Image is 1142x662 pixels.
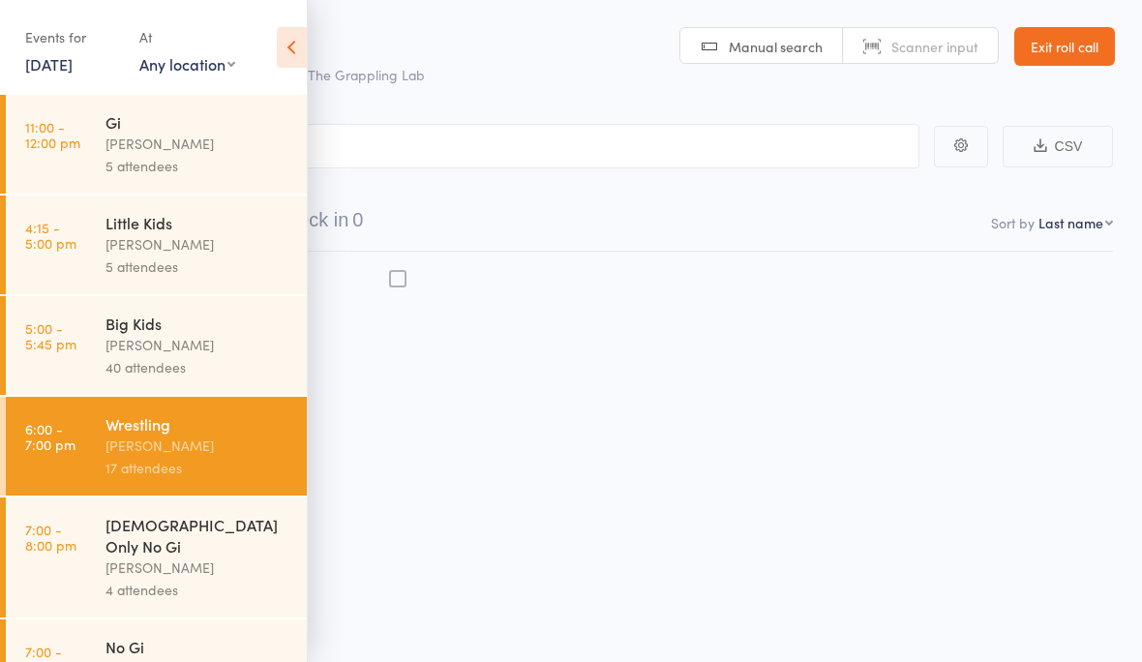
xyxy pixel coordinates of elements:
[25,421,75,452] time: 6:00 - 7:00 pm
[105,256,290,278] div: 5 attendees
[6,296,307,395] a: 5:00 -5:45 pmBig Kids[PERSON_NAME]40 attendees
[1014,27,1115,66] a: Exit roll call
[105,457,290,479] div: 17 attendees
[105,233,290,256] div: [PERSON_NAME]
[105,514,290,557] div: [DEMOGRAPHIC_DATA] Only No Gi
[6,397,307,496] a: 6:00 -7:00 pmWrestling[PERSON_NAME]17 attendees
[105,313,290,334] div: Big Kids
[891,37,978,56] span: Scanner input
[29,124,919,168] input: Search by name
[6,196,307,294] a: 4:15 -5:00 pmLittle Kids[PERSON_NAME]5 attendees
[105,334,290,356] div: [PERSON_NAME]
[308,65,425,84] span: The Grappling Lab
[105,155,290,177] div: 5 attendees
[25,119,80,150] time: 11:00 - 12:00 pm
[25,21,120,53] div: Events for
[105,111,290,133] div: Gi
[25,320,76,351] time: 5:00 - 5:45 pm
[139,21,235,53] div: At
[105,579,290,601] div: 4 attendees
[25,53,73,75] a: [DATE]
[1003,126,1113,167] button: CSV
[352,209,363,230] div: 0
[105,413,290,435] div: Wrestling
[6,95,307,194] a: 11:00 -12:00 pmGi[PERSON_NAME]5 attendees
[6,497,307,617] a: 7:00 -8:00 pm[DEMOGRAPHIC_DATA] Only No Gi[PERSON_NAME]4 attendees
[729,37,823,56] span: Manual search
[105,212,290,233] div: Little Kids
[105,356,290,378] div: 40 attendees
[105,636,290,657] div: No Gi
[1038,213,1103,232] div: Last name
[139,53,235,75] div: Any location
[105,133,290,155] div: [PERSON_NAME]
[25,522,76,553] time: 7:00 - 8:00 pm
[25,220,76,251] time: 4:15 - 5:00 pm
[105,435,290,457] div: [PERSON_NAME]
[991,213,1035,232] label: Sort by
[105,557,290,579] div: [PERSON_NAME]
